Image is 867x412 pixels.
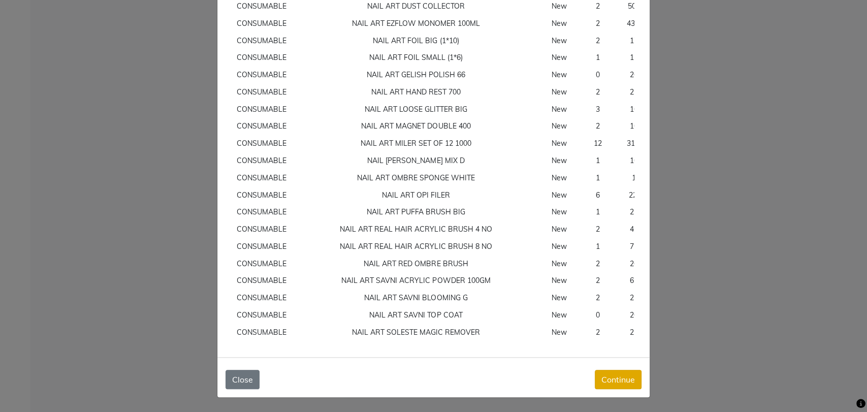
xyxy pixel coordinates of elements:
td: 1 [576,204,620,221]
td: NAIL ART SAVNI BLOOMING G [290,290,542,307]
td: 200 [620,307,652,324]
td: 1 [576,238,620,256]
td: CONSUMABLE [233,15,290,32]
td: CONSUMABLE [233,255,290,272]
td: CONSUMABLE [233,67,290,84]
td: 312.5 [620,135,652,152]
td: NAIL ART GELISH POLISH 66 [290,67,542,84]
td: New [542,238,576,256]
td: 1 [576,169,620,186]
td: New [542,67,576,84]
td: 2 [576,272,620,290]
td: 2 [576,324,620,341]
td: 2 [576,221,620,238]
td: 14 [620,169,652,186]
td: New [542,324,576,341]
td: New [542,186,576,204]
td: New [542,272,576,290]
td: 0 [576,67,620,84]
td: NAIL [PERSON_NAME] MIX D [290,152,542,170]
td: CONSUMABLE [233,49,290,67]
td: 100 [620,118,652,135]
td: NAIL ART HAND REST 700 [290,83,542,101]
td: CONSUMABLE [233,186,290,204]
td: CONSUMABLE [233,118,290,135]
td: CONSUMABLE [233,324,290,341]
td: New [542,221,576,238]
td: 2 [576,83,620,101]
td: NAIL ART REAL HAIR ACRYLIC BRUSH 8 NO [290,238,542,256]
td: NAIL ART OPI FILER [290,186,542,204]
td: CONSUMABLE [233,290,290,307]
td: New [542,49,576,67]
td: NAIL ART SOLESTE MAGIC REMOVER [290,324,542,341]
td: New [542,290,576,307]
td: 100 [620,101,652,118]
td: 2 [576,255,620,272]
td: CONSUMABLE [233,101,290,118]
td: 1 [576,49,620,67]
td: CONSUMABLE [233,238,290,256]
td: CONSUMABLE [233,204,290,221]
td: NAIL ART PUFFA BRUSH BIG [290,204,542,221]
td: 100 [620,152,652,170]
td: NAIL ART SAVNI ACRYLIC POWDER 100GM [290,272,542,290]
td: 6 [576,186,620,204]
td: 1 [576,152,620,170]
td: 750 [620,238,652,256]
td: New [542,169,576,186]
td: 2 [576,32,620,49]
td: NAIL ART FOIL SMALL (1*6) [290,49,542,67]
td: CONSUMABLE [233,272,290,290]
td: 200 [620,255,652,272]
td: 625 [620,272,652,290]
td: NAIL ART REAL HAIR ACRYLIC BRUSH 4 NO [290,221,542,238]
td: New [542,15,576,32]
td: New [542,307,576,324]
td: 3 [576,101,620,118]
td: 450 [620,221,652,238]
td: NAIL ART OMBRE SPONGE WHITE [290,169,542,186]
td: New [542,118,576,135]
td: New [542,32,576,49]
td: CONSUMABLE [233,32,290,49]
td: NAIL ART RED OMBRE BRUSH [290,255,542,272]
td: 250 [620,204,652,221]
td: CONSUMABLE [233,307,290,324]
td: CONSUMABLE [233,135,290,152]
td: 175 [620,32,652,49]
td: NAIL ART MILER SET OF 12 1000 [290,135,542,152]
td: 2 [576,118,620,135]
button: Close [226,370,260,389]
td: New [542,255,576,272]
td: NAIL ART EZFLOW MONOMER 100ML [290,15,542,32]
td: 437.5 [620,15,652,32]
td: 2 [576,290,620,307]
td: CONSUMABLE [233,152,290,170]
td: 250 [620,83,652,101]
td: 150 [620,49,652,67]
td: 0 [576,307,620,324]
td: CONSUMABLE [233,169,290,186]
td: 225 [620,324,652,341]
td: New [542,152,576,170]
td: 250 [620,290,652,307]
td: New [542,101,576,118]
td: New [542,83,576,101]
td: NAIL ART MAGNET DOUBLE 400 [290,118,542,135]
td: 22.5 [620,186,652,204]
td: 200 [620,67,652,84]
td: CONSUMABLE [233,221,290,238]
td: New [542,204,576,221]
td: 2 [576,15,620,32]
td: NAIL ART LOOSE GLITTER BIG [290,101,542,118]
td: NAIL ART FOIL BIG (1*10) [290,32,542,49]
td: 12 [576,135,620,152]
td: CONSUMABLE [233,83,290,101]
td: NAIL ART SAVNI TOP COAT [290,307,542,324]
td: New [542,135,576,152]
button: Continue [595,370,641,389]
